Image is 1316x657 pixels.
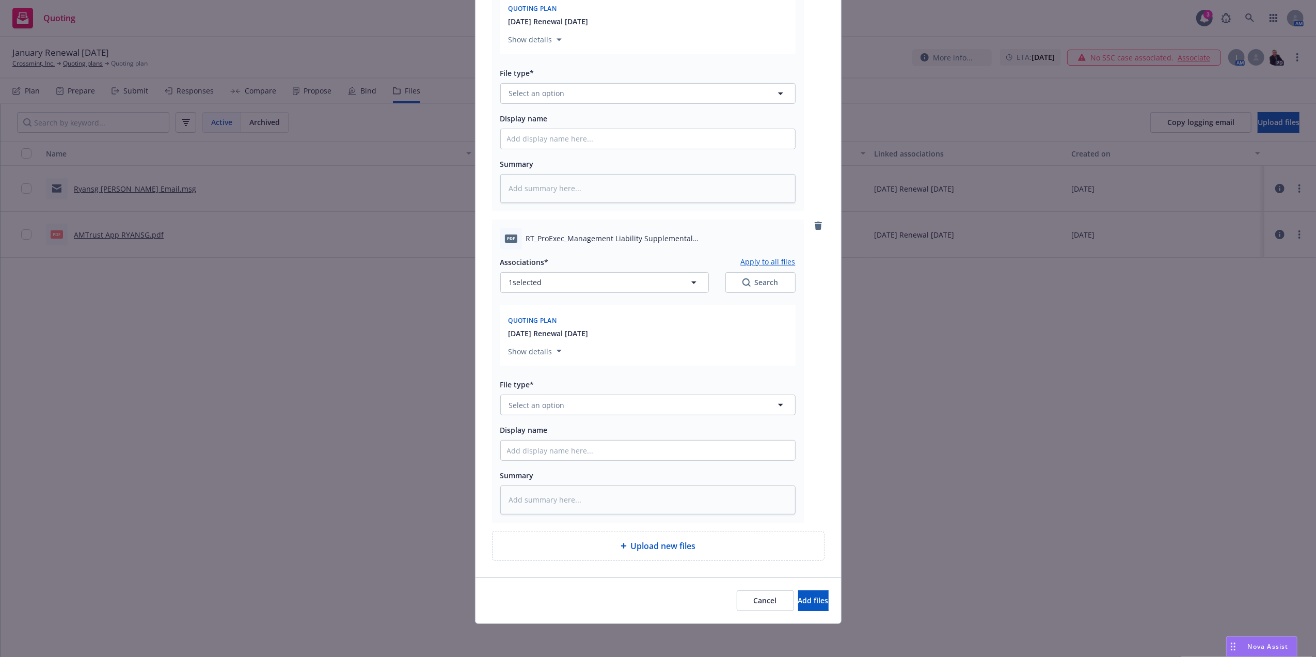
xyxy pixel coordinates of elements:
span: Add files [798,596,829,605]
span: Quoting plan [509,4,557,13]
button: Select an option [500,395,796,415]
input: Add display name here... [501,441,795,460]
button: 1selected [500,272,709,293]
span: File type* [500,380,534,389]
span: 1 selected [509,277,542,288]
button: [DATE] Renewal [DATE] [509,328,589,339]
button: SearchSearch [725,272,796,293]
button: Cancel [737,590,794,611]
div: Upload new files [492,531,825,561]
input: Add display name here... [501,129,795,149]
button: Add files [798,590,829,611]
span: Display name [500,425,548,435]
span: File type* [500,68,534,78]
span: Upload new files [631,540,696,552]
button: Select an option [500,83,796,104]
svg: Search [742,278,751,287]
button: Nova Assist [1226,636,1297,657]
button: Show details [504,34,566,46]
span: Select an option [509,88,565,99]
span: pdf [505,234,517,242]
span: Select an option [509,400,565,411]
span: Display name [500,114,548,123]
a: remove [812,220,825,232]
button: Apply to all files [741,256,796,268]
span: Associations* [500,257,549,267]
span: Summary [500,471,534,480]
button: [DATE] Renewal [DATE] [509,16,589,27]
div: Search [742,277,779,288]
button: Show details [504,345,566,357]
span: Summary [500,159,534,169]
span: Cancel [754,596,777,605]
span: Quoting plan [509,316,557,325]
div: Drag to move [1227,637,1240,656]
span: RT_ProExec_Management Liability Supplemental Application_01072025_FILLABLE (003).pdf [526,233,796,244]
span: Nova Assist [1248,642,1289,651]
